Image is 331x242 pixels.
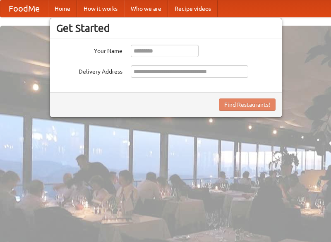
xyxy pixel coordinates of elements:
button: Find Restaurants! [219,98,276,111]
a: Recipe videos [168,0,218,17]
a: Who we are [124,0,168,17]
h3: Get Started [56,22,276,34]
label: Your Name [56,45,122,55]
a: FoodMe [0,0,48,17]
a: Home [48,0,77,17]
a: How it works [77,0,124,17]
label: Delivery Address [56,65,122,76]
